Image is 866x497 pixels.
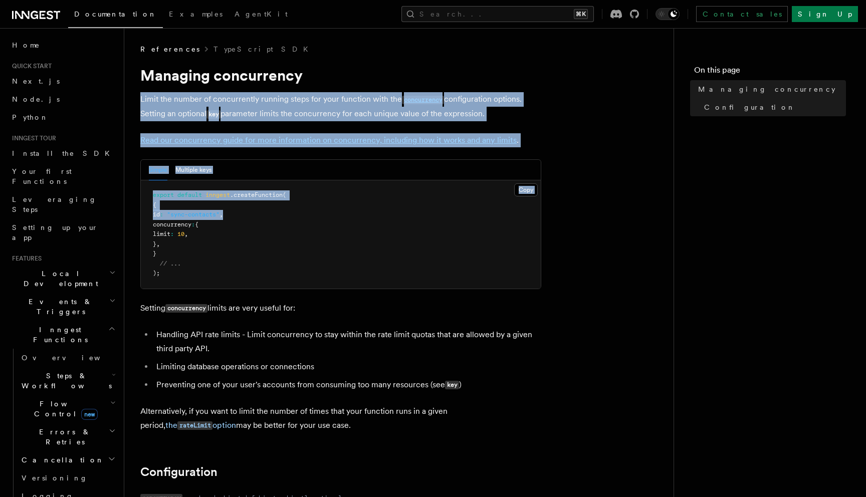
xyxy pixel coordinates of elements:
p: . [140,133,541,147]
span: Leveraging Steps [12,195,97,213]
code: rateLimit [177,421,212,430]
a: AgentKit [229,3,294,27]
span: Steps & Workflows [18,371,112,391]
span: Cancellation [18,455,104,465]
span: concurrency [153,221,191,228]
kbd: ⌘K [574,9,588,19]
span: export [153,191,174,198]
li: Handling API rate limits - Limit concurrency to stay within the rate limit quotas that are allowe... [153,328,541,356]
span: , [184,230,188,237]
a: Configuration [700,98,846,116]
a: Examples [163,3,229,27]
span: Events & Triggers [8,297,109,317]
span: new [81,409,98,420]
span: "sync-contacts" [167,211,220,218]
span: Versioning [22,474,88,482]
code: concurrency [402,96,444,104]
h4: On this page [694,64,846,80]
span: Node.js [12,95,60,103]
span: : [191,221,195,228]
button: Inngest Functions [8,321,118,349]
button: Search...⌘K [401,6,594,22]
span: 10 [177,230,184,237]
code: concurrency [165,304,207,313]
span: Flow Control [18,399,110,419]
a: Versioning [18,469,118,487]
span: AgentKit [235,10,288,18]
button: Simple [149,160,167,180]
span: Overview [22,354,125,362]
a: Node.js [8,90,118,108]
a: Home [8,36,118,54]
button: Steps & Workflows [18,367,118,395]
span: Configuration [704,102,795,112]
span: Your first Functions [12,167,72,185]
span: limit [153,230,170,237]
a: Documentation [68,3,163,28]
a: TypeScript SDK [213,44,314,54]
span: { [153,201,156,208]
a: Read our concurrency guide for more information on concurrency, including how it works and any li... [140,135,517,145]
span: , [220,211,223,218]
a: Overview [18,349,118,367]
button: Multiple keys [175,160,211,180]
button: Toggle dark mode [656,8,680,20]
a: Install the SDK [8,144,118,162]
code: key [206,110,221,119]
a: Sign Up [792,6,858,22]
span: Setting up your app [12,223,98,241]
button: Errors & Retries [18,423,118,451]
a: concurrency [402,94,444,104]
code: key [445,381,459,389]
span: Local Development [8,269,109,289]
p: Limit the number of concurrently running steps for your function with the configuration options. ... [140,92,541,121]
button: Events & Triggers [8,293,118,321]
span: { [195,221,198,228]
span: inngest [205,191,230,198]
span: Documentation [74,10,157,18]
button: Cancellation [18,451,118,469]
p: Setting limits are very useful for: [140,301,541,316]
a: Next.js [8,72,118,90]
span: Next.js [12,77,60,85]
span: .createFunction [230,191,283,198]
a: Configuration [140,465,218,479]
span: Inngest tour [8,134,56,142]
span: ); [153,270,160,277]
span: ( [283,191,286,198]
span: : [170,230,174,237]
span: Errors & Retries [18,427,109,447]
span: , [156,240,160,247]
span: Features [8,255,42,263]
li: Preventing one of your user's accounts from consuming too many resources (see ) [153,378,541,392]
a: Python [8,108,118,126]
button: Local Development [8,265,118,293]
span: References [140,44,199,54]
a: Setting up your app [8,218,118,246]
span: // ... [160,260,181,267]
span: Managing concurrency [698,84,835,94]
span: : [160,211,163,218]
span: Inngest Functions [8,325,108,345]
span: default [177,191,202,198]
p: Alternatively, if you want to limit the number of times that your function runs in a given period... [140,404,541,433]
a: Leveraging Steps [8,190,118,218]
span: Examples [169,10,223,18]
span: } [153,240,156,247]
span: Install the SDK [12,149,116,157]
a: therateLimitoption [165,420,236,430]
button: Copy [514,183,538,196]
span: Quick start [8,62,52,70]
span: } [153,250,156,257]
a: Contact sales [696,6,788,22]
span: Home [12,40,40,50]
span: id [153,211,160,218]
span: Python [12,113,49,121]
h1: Managing concurrency [140,66,541,84]
a: Your first Functions [8,162,118,190]
li: Limiting database operations or connections [153,360,541,374]
button: Flow Controlnew [18,395,118,423]
a: Managing concurrency [694,80,846,98]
